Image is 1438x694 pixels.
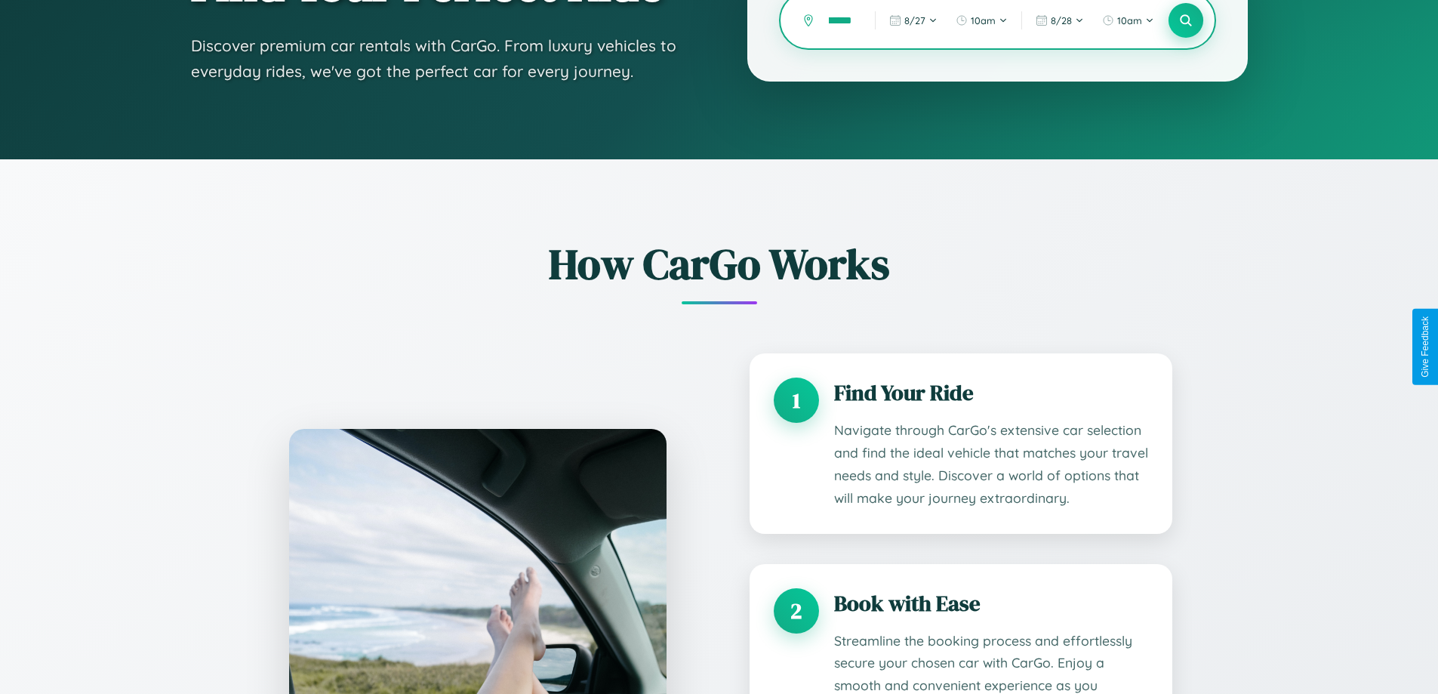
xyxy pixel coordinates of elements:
span: 8 / 28 [1051,14,1072,26]
p: Navigate through CarGo's extensive car selection and find the ideal vehicle that matches your tra... [834,419,1148,510]
span: 10am [971,14,996,26]
span: 10am [1117,14,1142,26]
button: 8/27 [882,8,945,32]
h2: How CarGo Works [266,235,1172,293]
button: 10am [948,8,1015,32]
div: Give Feedback [1420,316,1430,378]
div: 1 [774,378,819,423]
span: 8 / 27 [904,14,925,26]
h3: Find Your Ride [834,378,1148,408]
div: 2 [774,588,819,634]
p: Discover premium car rentals with CarGo. From luxury vehicles to everyday rides, we've got the pe... [191,33,688,84]
button: 8/28 [1028,8,1092,32]
h3: Book with Ease [834,588,1148,618]
button: 10am [1095,8,1162,32]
